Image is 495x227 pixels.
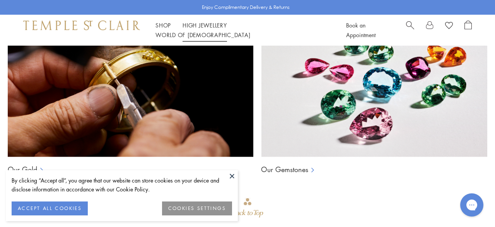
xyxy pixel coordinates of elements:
[406,20,414,40] a: Search
[155,31,250,39] a: World of [DEMOGRAPHIC_DATA]World of [DEMOGRAPHIC_DATA]
[232,197,263,220] div: Go to top
[183,21,227,29] a: High JewelleryHigh Jewellery
[445,20,453,32] a: View Wishlist
[346,21,376,39] a: Book an Appointment
[155,21,171,29] a: ShopShop
[456,191,487,219] iframe: Gorgias live chat messenger
[464,20,472,40] a: Open Shopping Bag
[155,20,329,40] nav: Main navigation
[8,3,253,157] img: Ball Chains
[23,20,140,30] img: Temple St. Clair
[12,176,232,194] div: By clicking “Accept all”, you agree that our website can store cookies on your device and disclos...
[202,3,290,11] p: Enjoy Complimentary Delivery & Returns
[12,201,88,215] button: ACCEPT ALL COOKIES
[162,201,232,215] button: COOKIES SETTINGS
[232,206,263,220] div: Back to Top
[8,165,37,174] a: Our Gold
[261,165,308,174] a: Our Gemstones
